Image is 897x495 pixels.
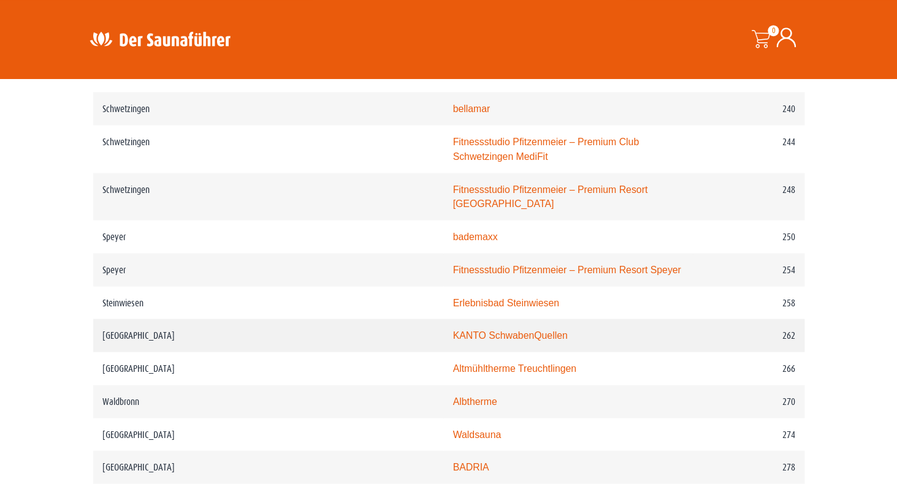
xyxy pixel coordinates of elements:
td: Waldbronn [93,385,444,418]
a: Fitnessstudio Pfitzenmeier – Premium Club Schwetzingen MediFit [452,136,639,161]
a: Fitnessstudio Pfitzenmeier – Premium Resort [GEOGRAPHIC_DATA] [452,184,647,209]
a: bellamar [452,103,490,113]
td: 258 [693,286,804,319]
td: Schwetzingen [93,173,444,221]
span: 0 [768,25,779,36]
a: KANTO SchwabenQuellen [452,330,567,340]
td: Speyer [93,253,444,286]
td: Schwetzingen [93,92,444,125]
td: [GEOGRAPHIC_DATA] [93,319,444,352]
a: Erlebnisbad Steinwiesen [452,297,559,308]
a: Waldsauna [452,429,501,439]
td: 270 [693,385,804,418]
td: 278 [693,450,804,483]
td: 254 [693,253,804,286]
td: Steinwiesen [93,286,444,319]
td: Speyer [93,220,444,253]
a: Altmühltherme Treuchtlingen [452,363,576,373]
a: bademaxx [452,231,497,241]
td: 262 [693,319,804,352]
td: 250 [693,220,804,253]
a: Albtherme [452,396,497,406]
td: 274 [693,418,804,451]
td: 248 [693,173,804,221]
td: [GEOGRAPHIC_DATA] [93,418,444,451]
a: BADRIA [452,461,489,472]
a: Fitnessstudio Pfitzenmeier – Premium Resort Speyer [452,264,681,274]
td: 266 [693,352,804,385]
td: Schwetzingen [93,125,444,173]
td: [GEOGRAPHIC_DATA] [93,352,444,385]
td: [GEOGRAPHIC_DATA] [93,450,444,483]
td: 244 [693,125,804,173]
td: 240 [693,92,804,125]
